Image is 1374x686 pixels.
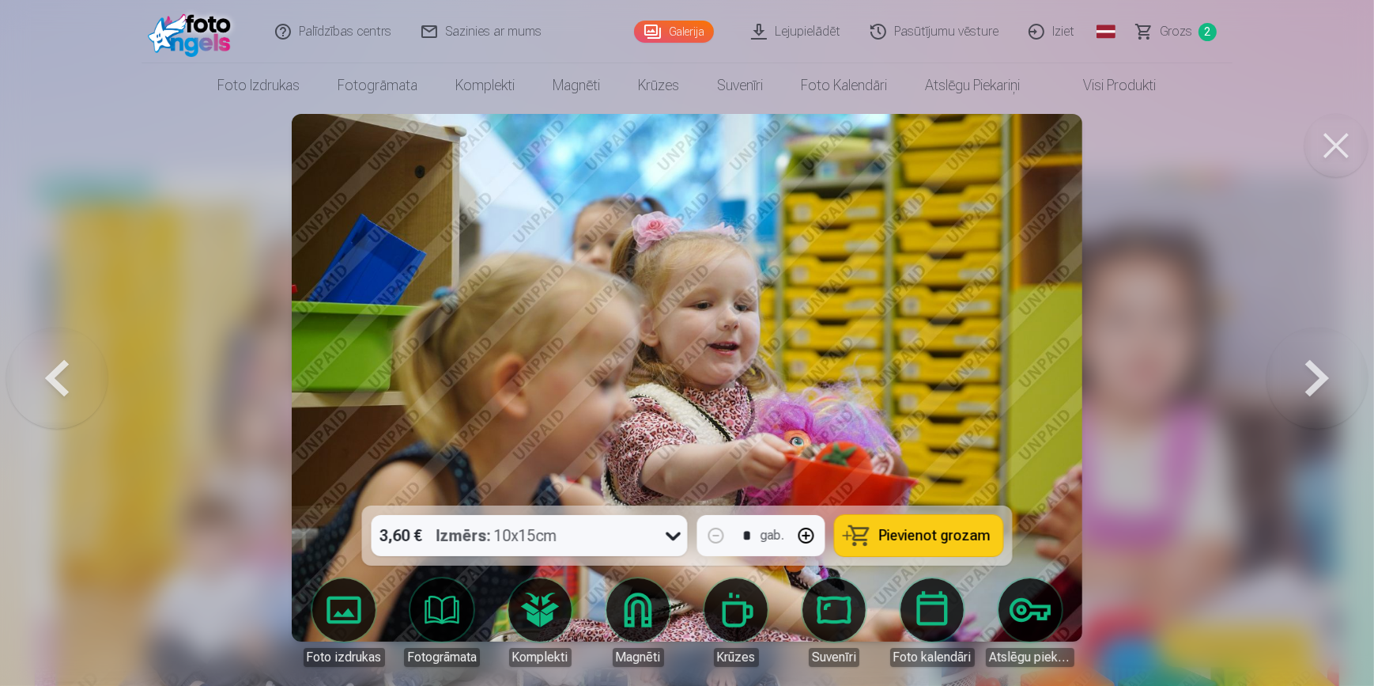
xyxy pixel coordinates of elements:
[613,648,664,667] div: Magnēti
[699,63,783,108] a: Suvenīri
[986,648,1074,667] div: Atslēgu piekariņi
[404,648,480,667] div: Fotogrāmata
[436,515,557,556] div: 10x15cm
[692,578,780,667] a: Krūzes
[714,648,759,667] div: Krūzes
[1040,63,1176,108] a: Visi produkti
[761,526,784,545] div: gab.
[534,63,620,108] a: Magnēti
[496,578,584,667] a: Komplekti
[319,63,437,108] a: Fotogrāmata
[634,21,714,43] a: Galerija
[594,578,682,667] a: Magnēti
[437,63,534,108] a: Komplekti
[620,63,699,108] a: Krūzes
[986,578,1074,667] a: Atslēgu piekariņi
[890,648,975,667] div: Foto kalendāri
[304,648,385,667] div: Foto izdrukas
[148,6,239,57] img: /fa1
[888,578,976,667] a: Foto kalendāri
[835,515,1003,556] button: Pievienot grozam
[1160,22,1192,41] span: Grozs
[509,648,572,667] div: Komplekti
[809,648,859,667] div: Suvenīri
[790,578,878,667] a: Suvenīri
[879,529,991,543] span: Pievienot grozam
[398,578,486,667] a: Fotogrāmata
[300,578,388,667] a: Foto izdrukas
[783,63,907,108] a: Foto kalendāri
[907,63,1040,108] a: Atslēgu piekariņi
[436,525,491,547] strong: Izmērs :
[372,515,430,556] div: 3,60 €
[199,63,319,108] a: Foto izdrukas
[1198,23,1217,41] span: 2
